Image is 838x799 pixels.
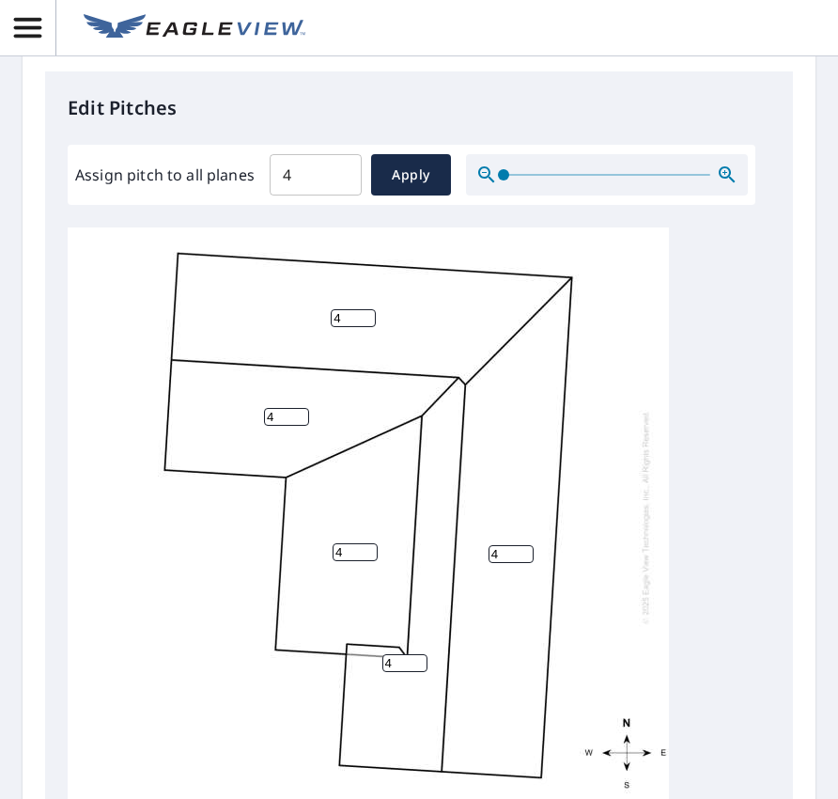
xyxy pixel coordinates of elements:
[68,94,770,122] p: Edit Pitches
[84,14,305,42] img: EV Logo
[72,3,317,54] a: EV Logo
[371,154,451,196] button: Apply
[75,164,255,186] label: Assign pitch to all planes
[386,164,436,187] span: Apply
[270,149,362,201] input: 00.0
